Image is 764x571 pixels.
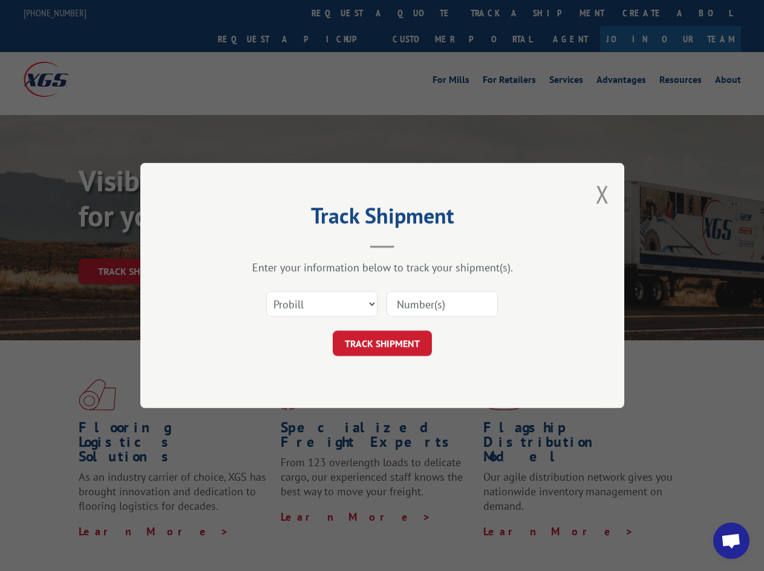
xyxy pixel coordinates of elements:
h2: Track Shipment [201,207,564,230]
div: Enter your information below to track your shipment(s). [201,260,564,274]
button: Close modal [596,178,609,210]
button: TRACK SHIPMENT [333,331,432,356]
input: Number(s) [387,291,498,317]
a: Open chat [713,523,749,559]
